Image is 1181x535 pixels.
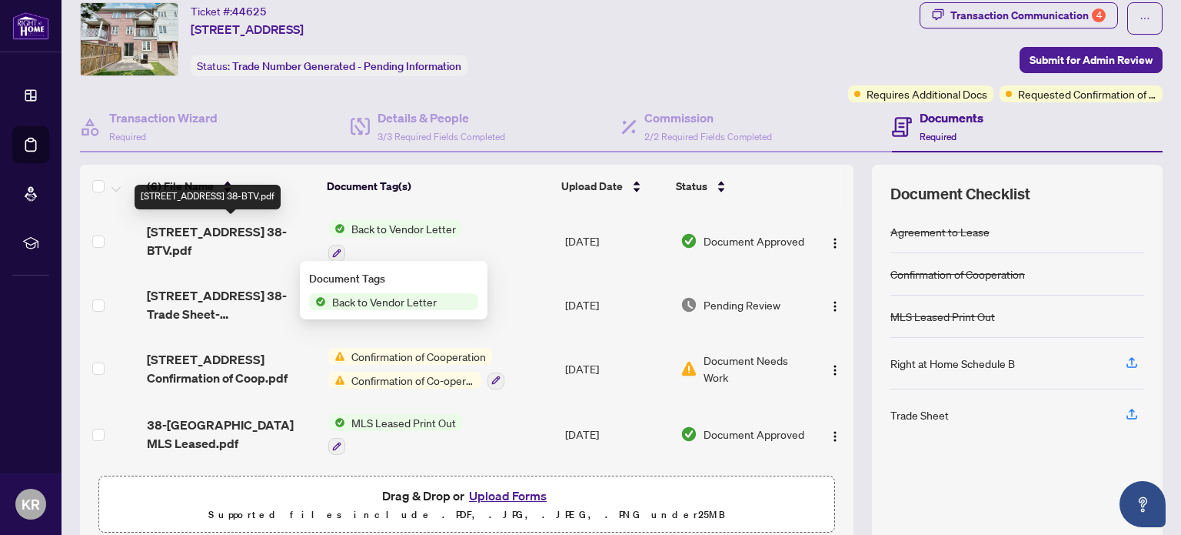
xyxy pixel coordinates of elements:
[559,208,674,274] td: [DATE]
[680,426,697,443] img: Document Status
[345,414,462,431] span: MLS Leased Print Out
[147,222,315,259] span: [STREET_ADDRESS] 38-BTV.pdf
[559,336,674,402] td: [DATE]
[1018,85,1156,102] span: Requested Confirmation of Closing
[141,165,321,208] th: (6) File Name
[644,109,772,127] h4: Commission
[191,2,267,20] div: Ticket #:
[559,402,674,468] td: [DATE]
[345,348,492,365] span: Confirmation of Cooperation
[670,165,809,208] th: Status
[147,416,315,453] span: 38-[GEOGRAPHIC_DATA] MLS Leased.pdf
[704,426,804,443] span: Document Approved
[823,229,847,253] button: Logo
[309,293,326,310] img: Status Icon
[890,308,995,325] div: MLS Leased Print Out
[559,274,674,336] td: [DATE]
[950,3,1106,28] div: Transaction Communication
[328,220,345,237] img: Status Icon
[232,5,267,18] span: 44625
[382,486,551,506] span: Drag & Drop or
[920,2,1118,28] button: Transaction Communication4
[22,493,40,515] span: KR
[829,430,841,443] img: Logo
[99,476,834,533] span: Drag & Drop orUpload FormsSupported files include .PDF, .JPG, .JPEG, .PNG under25MB
[345,220,462,237] span: Back to Vendor Letter
[378,131,505,142] span: 3/3 Required Fields Completed
[823,422,847,446] button: Logo
[328,414,345,431] img: Status Icon
[890,406,949,423] div: Trade Sheet
[829,237,841,249] img: Logo
[680,360,697,377] img: Document Status
[1020,47,1163,73] button: Submit for Admin Review
[559,467,674,533] td: [DATE]
[328,220,462,262] button: Status IconBack to Vendor Letter
[890,223,990,240] div: Agreement to Lease
[823,356,847,381] button: Logo
[328,372,345,389] img: Status Icon
[328,348,345,365] img: Status Icon
[464,486,551,506] button: Upload Forms
[147,286,315,323] span: [STREET_ADDRESS] 38-Trade Sheet-[PERSON_NAME] to Review.pdf
[345,372,481,389] span: Confirmation of Co-operation and Representation—Buyer/Seller
[378,109,505,127] h4: Details & People
[704,232,804,249] span: Document Approved
[890,266,1025,283] div: Confirmation of Cooperation
[1119,481,1166,527] button: Open asap
[1092,8,1106,22] div: 4
[920,131,956,142] span: Required
[326,293,443,310] span: Back to Vendor Letter
[890,183,1030,205] span: Document Checklist
[676,178,707,195] span: Status
[147,178,214,195] span: (6) File Name
[829,364,841,376] img: Logo
[232,59,461,73] span: Trade Number Generated - Pending Information
[920,109,983,127] h4: Documents
[109,131,146,142] span: Required
[867,85,987,102] span: Requires Additional Docs
[1030,48,1153,72] span: Submit for Admin Review
[147,350,315,387] span: [STREET_ADDRESS] Confirmation of Coop.pdf
[1139,13,1150,24] span: ellipsis
[823,293,847,317] button: Logo
[890,355,1015,372] div: Right at Home Schedule B
[191,55,467,76] div: Status:
[704,296,780,313] span: Pending Review
[328,348,504,390] button: Status IconConfirmation of CooperationStatus IconConfirmation of Co-operation and Representation—...
[321,165,555,208] th: Document Tag(s)
[12,12,49,40] img: logo
[555,165,670,208] th: Upload Date
[561,178,623,195] span: Upload Date
[829,300,841,313] img: Logo
[81,3,178,75] img: IMG-W12245837_1.jpg
[680,296,697,313] img: Document Status
[704,352,808,386] span: Document Needs Work
[109,109,218,127] h4: Transaction Wizard
[644,131,772,142] span: 2/2 Required Fields Completed
[309,270,478,287] div: Document Tags
[191,20,304,38] span: [STREET_ADDRESS]
[108,506,825,524] p: Supported files include .PDF, .JPG, .JPEG, .PNG under 25 MB
[328,414,462,456] button: Status IconMLS Leased Print Out
[135,185,281,209] div: [STREET_ADDRESS] 38-BTV.pdf
[680,232,697,249] img: Document Status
